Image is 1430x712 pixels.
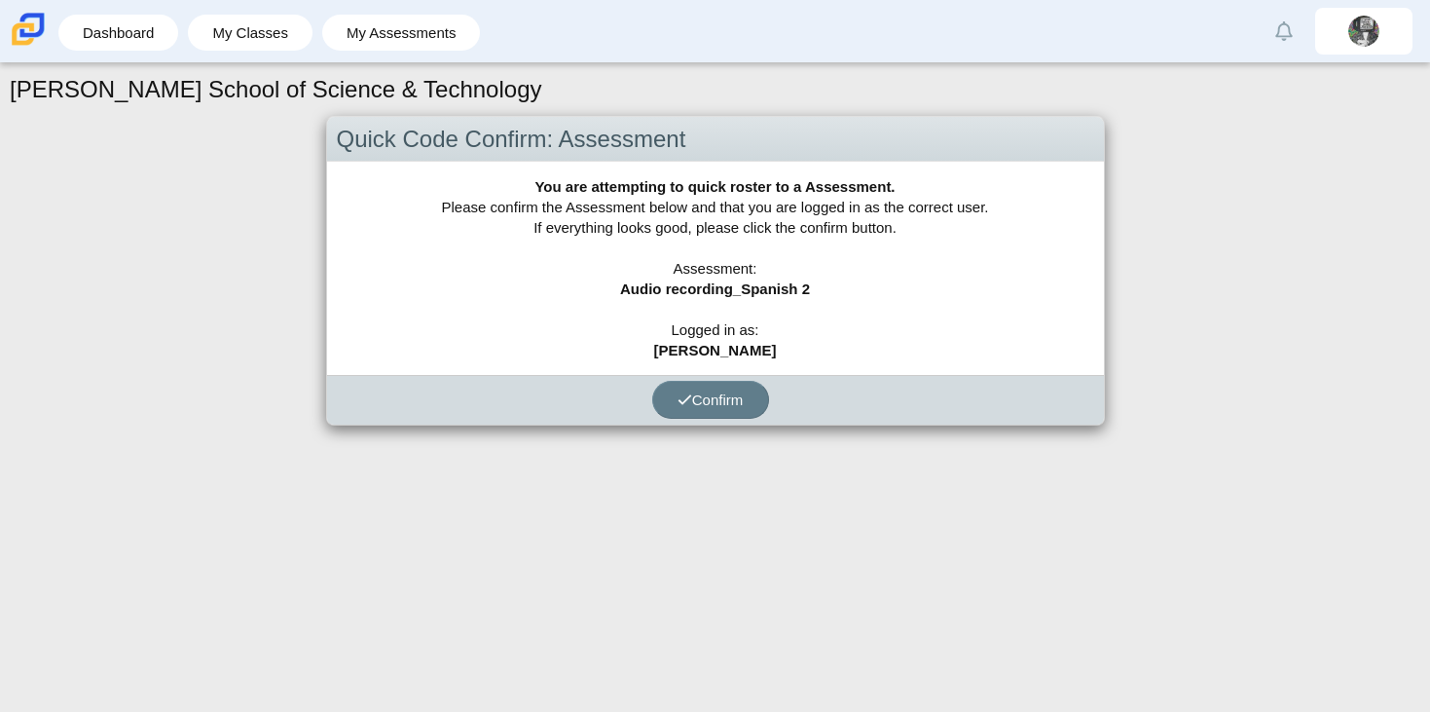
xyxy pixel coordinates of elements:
a: aries.mayfield.sNvlx8 [1315,8,1412,55]
img: aries.mayfield.sNvlx8 [1348,16,1379,47]
h1: [PERSON_NAME] School of Science & Technology [10,73,542,106]
a: My Classes [198,15,303,51]
div: Please confirm the Assessment below and that you are logged in as the correct user. If everything... [327,162,1104,375]
b: You are attempting to quick roster to a Assessment. [534,178,895,195]
b: Audio recording_Spanish 2 [620,281,810,297]
span: Confirm [678,392,744,408]
a: Carmen School of Science & Technology [8,36,49,53]
img: Carmen School of Science & Technology [8,9,49,50]
a: My Assessments [332,15,471,51]
b: [PERSON_NAME] [654,342,777,358]
a: Dashboard [68,15,168,51]
div: Quick Code Confirm: Assessment [327,117,1104,163]
a: Alerts [1263,10,1305,53]
button: Confirm [652,381,769,419]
